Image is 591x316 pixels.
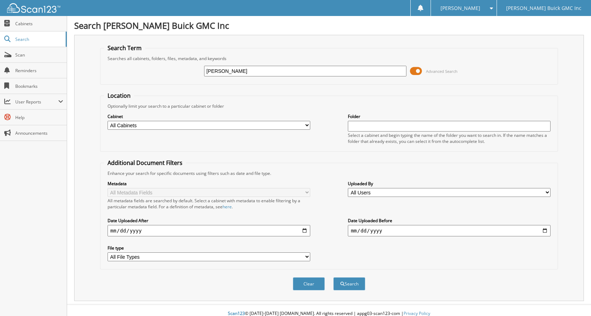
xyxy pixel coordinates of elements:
span: [PERSON_NAME] [440,6,480,10]
input: start [108,225,310,236]
button: Clear [293,277,325,290]
span: Bookmarks [15,83,63,89]
span: Advanced Search [426,69,458,74]
div: Enhance your search for specific documents using filters such as date and file type. [104,170,554,176]
span: Scan [15,52,63,58]
span: Cabinets [15,21,63,27]
div: Optionally limit your search to a particular cabinet or folder [104,103,554,109]
legend: Search Term [104,44,145,52]
label: Folder [348,113,551,119]
div: Select a cabinet and begin typing the name of the folder you want to search in. If the name match... [348,132,551,144]
button: Search [333,277,365,290]
input: end [348,225,551,236]
iframe: Chat Widget [556,282,591,316]
label: Date Uploaded Before [348,218,551,224]
div: Searches all cabinets, folders, files, metadata, and keywords [104,55,554,61]
span: [PERSON_NAME] Buick GMC Inc [506,6,581,10]
label: Date Uploaded After [108,218,310,224]
span: Reminders [15,68,63,74]
legend: Location [104,92,134,100]
h1: Search [PERSON_NAME] Buick GMC Inc [74,20,584,31]
legend: Additional Document Filters [104,159,186,167]
label: Metadata [108,181,310,187]
img: scan123-logo-white.svg [7,3,60,13]
div: All metadata fields are searched by default. Select a cabinet with metadata to enable filtering b... [108,198,310,210]
label: File type [108,245,310,251]
span: User Reports [15,99,58,105]
span: Announcements [15,130,63,136]
label: Cabinet [108,113,310,119]
span: Search [15,36,62,42]
span: Help [15,114,63,120]
a: here [223,204,232,210]
label: Uploaded By [348,181,551,187]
